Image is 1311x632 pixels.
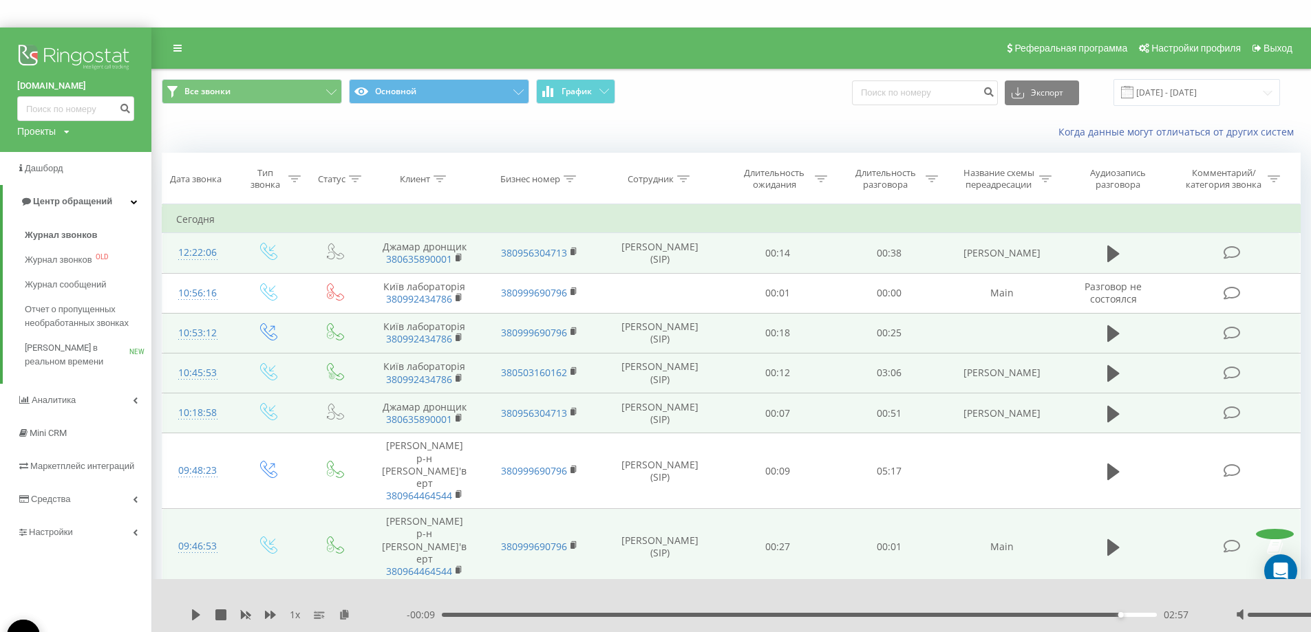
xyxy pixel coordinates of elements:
input: Поиск по номеру [17,96,134,121]
button: Основной [349,79,529,104]
td: [PERSON_NAME] (SIP) [597,233,722,273]
td: Джамар дронщик [367,233,482,273]
input: Поиск по номеру [852,80,998,105]
div: 10:18:58 [176,400,220,426]
td: Київ лабораторія [367,273,482,313]
span: Средства [31,494,71,504]
div: 12:22:06 [176,239,220,266]
td: [PERSON_NAME] (SIP) [597,393,722,433]
td: 00:25 [833,313,944,353]
span: График [562,87,592,96]
a: 380999690796 [501,326,567,339]
a: 380964464544 [386,489,452,502]
td: 00:14 [722,233,833,273]
a: Когда данные могут отличаться от других систем [1058,125,1301,138]
a: Настройки профиля [1132,28,1246,69]
a: 380503160162 [501,366,567,379]
div: Бизнес номер [500,173,560,185]
td: [PERSON_NAME] (SIP) [597,313,722,353]
a: 380956304713 [501,406,567,419]
td: 00:18 [722,313,833,353]
td: [PERSON_NAME] (SIP) [597,433,722,509]
span: Настройки [29,527,73,537]
td: [PERSON_NAME] р-н [PERSON_NAME]'верт [367,433,482,509]
td: 00:07 [722,393,833,433]
div: Accessibility label [1118,612,1123,618]
td: Сегодня [162,206,1301,233]
a: Журнал сообщений [25,272,151,297]
a: 380999690796 [501,464,567,477]
td: 00:27 [722,509,833,585]
div: Open Intercom Messenger [1264,554,1297,587]
div: 09:48:23 [176,457,220,484]
div: Аудиозапись разговора [1073,167,1162,190]
td: 00:00 [833,273,944,313]
td: Київ лабораторія [367,353,482,393]
a: Журнал звонков [25,223,151,248]
a: 380992434786 [386,373,452,386]
td: 03:06 [833,353,944,393]
span: Реферальная программа [1014,43,1127,54]
a: Реферальная программа [1000,28,1132,69]
span: Журнал сообщений [25,278,106,292]
td: Київ лабораторія [367,313,482,353]
td: [PERSON_NAME] (SIP) [597,353,722,393]
a: 380999690796 [501,540,567,553]
a: 380999690796 [501,286,567,299]
td: 00:38 [833,233,944,273]
span: Разговор не состоялся [1085,280,1142,305]
div: Статус [318,173,345,185]
div: Название схемы переадресации [962,167,1036,190]
span: Отчет о пропущенных необработанных звонках [25,303,145,330]
td: 00:51 [833,393,944,433]
a: Журнал звонковOLD [25,248,151,272]
span: Дашборд [25,163,63,173]
button: Экспорт [1005,80,1079,105]
td: 05:17 [833,433,944,509]
div: 09:46:53 [176,533,220,560]
div: 10:56:16 [176,280,220,307]
td: Джамар дронщик [367,393,482,433]
span: [PERSON_NAME] в реальном времени [25,341,129,369]
td: [PERSON_NAME] [944,233,1060,273]
td: [PERSON_NAME] (SIP) [597,509,722,585]
td: [PERSON_NAME] [944,393,1060,433]
span: 1 x [290,608,300,622]
a: [DOMAIN_NAME] [17,79,134,93]
span: - 00:09 [407,608,442,622]
td: Main [944,509,1060,585]
a: [PERSON_NAME] в реальном времениNEW [25,336,151,374]
td: [PERSON_NAME] р-н [PERSON_NAME]'верт [367,509,482,585]
div: Сотрудник [628,173,674,185]
button: Все звонки [162,79,342,104]
a: 380635890001 [386,252,452,265]
div: 10:45:53 [176,360,220,386]
div: Длительность разговора [849,167,922,190]
div: Клиент [400,173,430,185]
td: [PERSON_NAME] [944,353,1060,393]
a: 380992434786 [386,332,452,345]
div: Тип звонка [246,167,285,190]
span: Центр обращений [33,196,112,206]
td: 00:09 [722,433,833,509]
div: Комментарий/категория звонка [1184,167,1264,190]
td: 00:01 [833,509,944,585]
button: График [536,79,615,104]
a: 380992434786 [386,292,452,305]
a: Центр обращений [3,185,151,218]
a: Выход [1246,28,1297,69]
span: Mini CRM [30,428,67,438]
span: Маркетплейс интеграций [30,461,134,471]
span: Все звонки [184,86,231,97]
td: 00:01 [722,273,833,313]
a: Отчет о пропущенных необработанных звонках [25,297,151,336]
span: Выход [1264,43,1292,54]
span: Журнал звонков [25,228,97,242]
div: Дата звонка [170,173,222,185]
td: 00:12 [722,353,833,393]
span: Журнал звонков [25,253,92,267]
td: Main [944,273,1060,313]
a: 380964464544 [386,565,452,578]
div: Длительность ожидания [738,167,811,190]
img: Ringostat logo [17,41,134,76]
